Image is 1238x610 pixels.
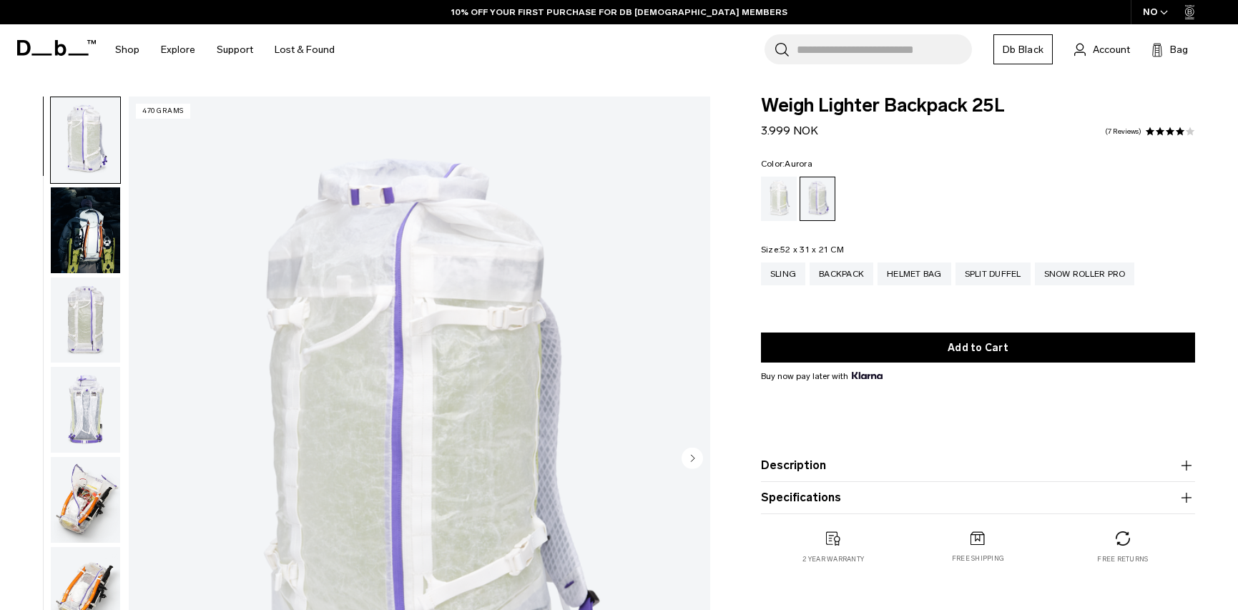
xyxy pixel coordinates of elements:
a: Db Black [993,34,1053,64]
a: Aurora [800,177,835,221]
button: Next slide [682,447,703,471]
button: Specifications [761,489,1195,506]
button: Weigh_Lighter_Backpack_25L_2.png [50,277,121,364]
span: Aurora [785,159,812,169]
a: 10% OFF YOUR FIRST PURCHASE FOR DB [DEMOGRAPHIC_DATA] MEMBERS [451,6,787,19]
nav: Main Navigation [104,24,345,75]
a: Sling [761,262,805,285]
img: Weigh_Lighter_Backpack_25L_2.png [51,277,120,363]
button: Bag [1151,41,1188,58]
a: Diffusion [761,177,797,221]
a: 7 reviews [1105,128,1141,135]
a: Backpack [810,262,873,285]
p: 470 grams [136,104,190,119]
button: Weigh_Lighter_Backpack_25L_4.png [50,456,121,543]
span: Weigh Lighter Backpack 25L [761,97,1195,115]
a: Shop [115,24,139,75]
button: Weigh_Lighter_Backpack_25L_Lifestyle_new.png [50,187,121,274]
img: Weigh_Lighter_Backpack_25L_3.png [51,367,120,453]
span: 3.999 NOK [761,124,818,137]
span: 52 x 31 x 21 CM [780,245,844,255]
img: Weigh_Lighter_Backpack_25L_1.png [51,97,120,183]
p: 2 year warranty [802,554,864,564]
a: Account [1074,41,1130,58]
a: Support [217,24,253,75]
img: Weigh_Lighter_Backpack_25L_4.png [51,457,120,543]
button: Weigh_Lighter_Backpack_25L_1.png [50,97,121,184]
button: Weigh_Lighter_Backpack_25L_3.png [50,366,121,453]
p: Free shipping [952,554,1004,564]
a: Explore [161,24,195,75]
p: Free returns [1097,554,1148,564]
img: Weigh_Lighter_Backpack_25L_Lifestyle_new.png [51,187,120,273]
a: Snow Roller Pro [1035,262,1135,285]
button: Add to Cart [761,333,1195,363]
button: Description [761,457,1195,474]
span: Bag [1170,42,1188,57]
span: Buy now pay later with [761,370,883,383]
legend: Color: [761,159,812,168]
img: {"height" => 20, "alt" => "Klarna"} [852,372,883,379]
a: Split Duffel [955,262,1031,285]
legend: Size: [761,245,844,254]
a: Helmet Bag [878,262,951,285]
span: Account [1093,42,1130,57]
a: Lost & Found [275,24,335,75]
